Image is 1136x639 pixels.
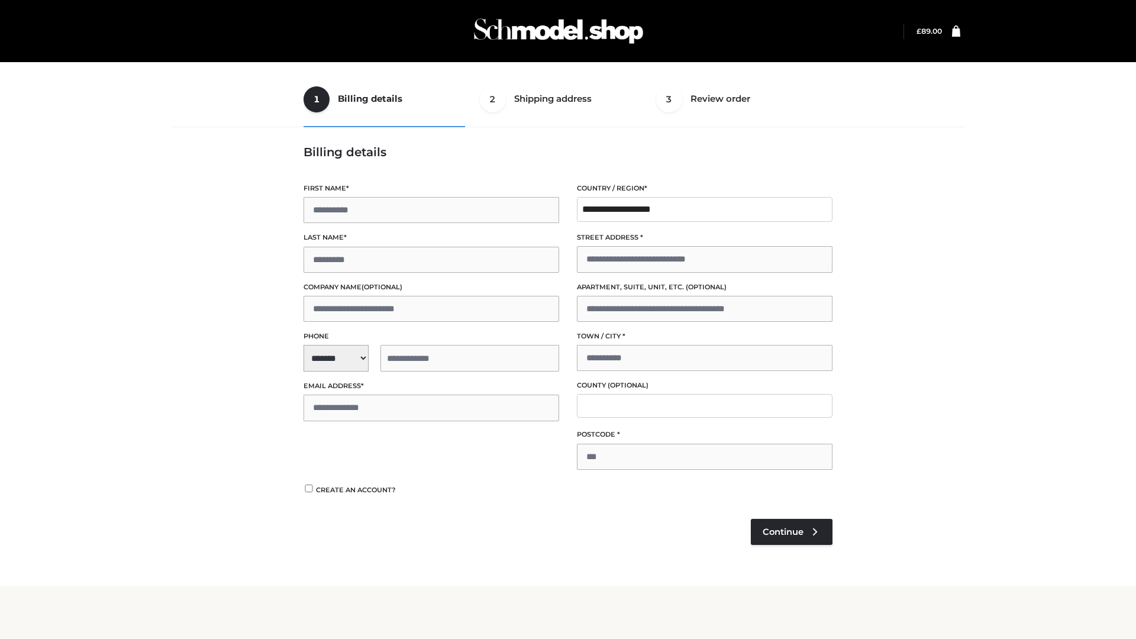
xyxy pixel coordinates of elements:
[304,331,559,342] label: Phone
[362,283,402,291] span: (optional)
[304,485,314,492] input: Create an account?
[470,8,647,54] img: Schmodel Admin 964
[751,519,832,545] a: Continue
[577,429,832,440] label: Postcode
[608,381,648,389] span: (optional)
[304,183,559,194] label: First name
[577,331,832,342] label: Town / City
[916,27,921,35] span: £
[304,282,559,293] label: Company name
[577,282,832,293] label: Apartment, suite, unit, etc.
[577,232,832,243] label: Street address
[304,145,832,159] h3: Billing details
[304,380,559,392] label: Email address
[577,380,832,391] label: County
[316,486,396,494] span: Create an account?
[686,283,727,291] span: (optional)
[763,527,803,537] span: Continue
[304,232,559,243] label: Last name
[577,183,832,194] label: Country / Region
[916,27,942,35] bdi: 89.00
[916,27,942,35] a: £89.00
